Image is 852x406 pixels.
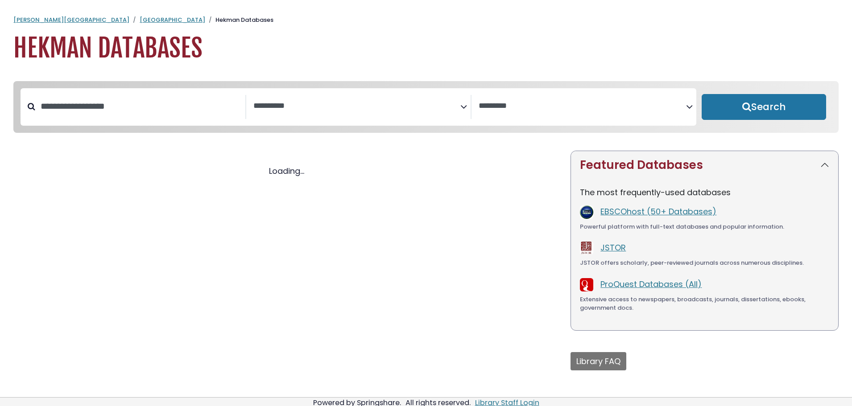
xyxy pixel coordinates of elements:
[13,81,839,133] nav: Search filters
[35,99,245,114] input: Search database by title or keyword
[13,33,839,63] h1: Hekman Databases
[13,165,560,177] div: Loading...
[600,279,702,290] a: ProQuest Databases (All)
[571,352,626,370] button: Library FAQ
[13,16,129,24] a: [PERSON_NAME][GEOGRAPHIC_DATA]
[580,295,829,312] div: Extensive access to newspapers, broadcasts, journals, dissertations, ebooks, government docs.
[13,16,839,25] nav: breadcrumb
[479,102,686,111] textarea: Search
[702,94,826,120] button: Submit for Search Results
[600,242,626,253] a: JSTOR
[205,16,273,25] li: Hekman Databases
[580,186,829,198] p: The most frequently-used databases
[580,222,829,231] div: Powerful platform with full-text databases and popular information.
[600,206,716,217] a: EBSCOhost (50+ Databases)
[571,151,838,179] button: Featured Databases
[140,16,205,24] a: [GEOGRAPHIC_DATA]
[253,102,461,111] textarea: Search
[580,258,829,267] div: JSTOR offers scholarly, peer-reviewed journals across numerous disciplines.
